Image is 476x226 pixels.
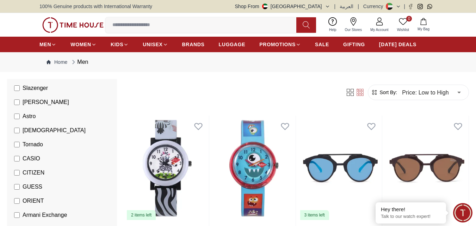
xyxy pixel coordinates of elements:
[39,3,152,10] span: 100% Genuine products with International Warranty
[23,154,40,163] span: CASIO
[371,89,397,96] button: Sort By:
[23,84,48,92] span: Slazenger
[70,41,91,48] span: WOMEN
[125,116,209,221] a: Lee Cooper Unisex's Silver Dial Multi Function Watch - LC.K.2.6362 items left
[39,41,51,48] span: MEN
[406,16,412,22] span: 0
[413,17,434,33] button: My Bag
[39,52,437,72] nav: Breadcrumb
[340,3,353,10] button: العربية
[326,27,339,32] span: Help
[299,116,382,221] a: Lee Cooper Kids Fashion Polarised Sunglasses Blue Mirror Lens - LCK102C013 items left
[363,3,386,10] div: Currency
[23,98,69,106] span: [PERSON_NAME]
[341,16,366,34] a: Our Stores
[14,170,20,176] input: CITIZEN
[385,116,469,221] img: Lee Cooper Kids Fashion Polarised Sunglasses Brown Lens - LCK102C02
[358,3,359,10] span: |
[259,38,301,51] a: PROMOTIONS
[47,59,67,66] a: Home
[394,27,412,32] span: Wishlist
[111,41,123,48] span: KIDS
[415,26,432,32] span: My Bag
[418,4,423,9] a: Instagram
[262,4,268,9] img: United Arab Emirates
[427,4,432,9] a: Whatsapp
[143,38,168,51] a: UNISEX
[334,3,336,10] span: |
[23,112,36,121] span: Astro
[14,99,20,105] input: [PERSON_NAME]
[379,38,416,51] a: [DATE] DEALS
[404,3,405,10] span: |
[343,41,365,48] span: GIFTING
[367,27,391,32] span: My Account
[70,58,88,66] div: Men
[14,156,20,161] input: CASIO
[23,183,42,191] span: GUESS
[70,38,97,51] a: WOMEN
[23,126,86,135] span: [DEMOGRAPHIC_DATA]
[143,41,162,48] span: UNISEX
[127,210,156,220] div: 2 items left
[381,214,441,220] p: Talk to our watch expert!
[219,41,246,48] span: LUGGAGE
[39,38,56,51] a: MEN
[235,3,330,10] button: Shop From[GEOGRAPHIC_DATA]
[342,27,365,32] span: Our Stores
[219,38,246,51] a: LUGGAGE
[182,41,205,48] span: BRANDS
[453,203,472,222] div: Chat Widget
[14,85,20,91] input: Slazenger
[315,38,329,51] a: SALE
[125,116,209,221] img: Lee Cooper Unisex's Silver Dial Multi Function Watch - LC.K.2.636
[397,83,466,102] div: Price: Low to High
[111,38,129,51] a: KIDS
[23,169,44,177] span: CITIZEN
[325,16,341,34] a: Help
[14,184,20,190] input: GUESS
[14,198,20,204] input: ORIENT
[300,210,329,220] div: 3 items left
[14,114,20,119] input: Astro
[381,206,441,213] div: Hey there!
[299,116,382,221] img: Lee Cooper Kids Fashion Polarised Sunglasses Blue Mirror Lens - LCK102C01
[343,38,365,51] a: GIFTING
[259,41,296,48] span: PROMOTIONS
[379,41,416,48] span: [DATE] DEALS
[14,212,20,218] input: Armani Exchange
[42,17,104,33] img: ...
[14,142,20,147] input: Tornado
[393,16,413,34] a: 0Wishlist
[23,140,43,149] span: Tornado
[23,211,67,219] span: Armani Exchange
[182,38,205,51] a: BRANDS
[23,197,44,205] span: ORIENT
[212,116,296,221] img: Lee Cooper Unisex's Blue Dial Multi Function Watch - LC.K.4.899
[378,89,397,96] span: Sort By:
[408,4,413,9] a: Facebook
[315,41,329,48] span: SALE
[14,128,20,133] input: [DEMOGRAPHIC_DATA]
